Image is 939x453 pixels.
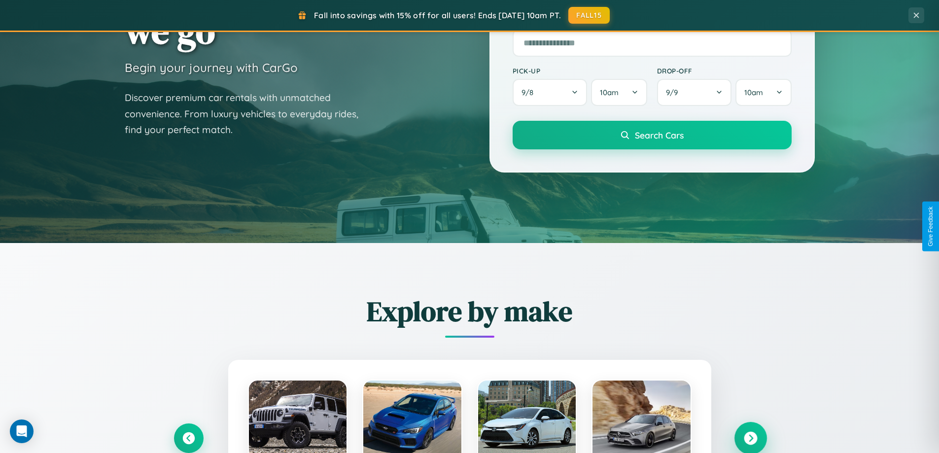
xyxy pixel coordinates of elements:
[927,207,934,246] div: Give Feedback
[125,60,298,75] h3: Begin your journey with CarGo
[591,79,647,106] button: 10am
[125,90,371,138] p: Discover premium car rentals with unmatched convenience. From luxury vehicles to everyday rides, ...
[10,419,34,443] div: Open Intercom Messenger
[314,10,561,20] span: Fall into savings with 15% off for all users! Ends [DATE] 10am PT.
[174,292,765,330] h2: Explore by make
[568,7,610,24] button: FALL15
[744,88,763,97] span: 10am
[635,130,684,140] span: Search Cars
[513,79,588,106] button: 9/8
[513,67,647,75] label: Pick-up
[666,88,683,97] span: 9 / 9
[657,79,732,106] button: 9/9
[735,79,791,106] button: 10am
[522,88,538,97] span: 9 / 8
[657,67,792,75] label: Drop-off
[600,88,619,97] span: 10am
[513,121,792,149] button: Search Cars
